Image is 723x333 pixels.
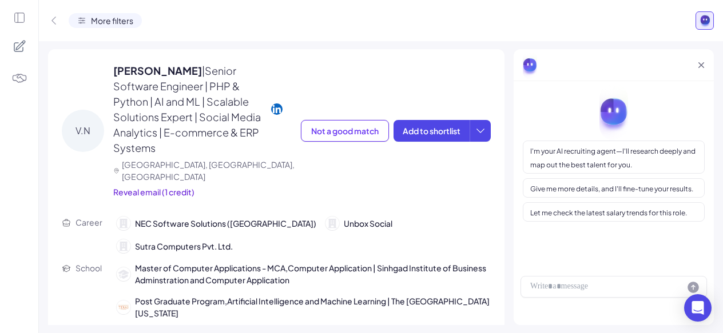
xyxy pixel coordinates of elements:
div: Open Intercom Messenger [684,294,712,322]
span: Reveal email (1 credit) [113,187,194,197]
button: Not a good match [301,120,389,142]
img: 4blF7nbYMBMHBwcHBwcHBwcHBwcHBwcHB4es+Bd0DLy0SdzEZwAAAABJRU5ErkJggg== [11,70,27,86]
span: I'm your AI recruiting agent—I'll research deeply and map out the best talent for you. [530,147,696,169]
p: Career [76,216,102,228]
span: [PERSON_NAME] [113,64,202,77]
span: Add to shortlist [403,126,460,136]
span: Give me more details, and I'll fine-tune your results. [530,184,693,193]
div: 7 years total experience [79,320,170,332]
p: School [76,262,102,274]
span: Post Graduate Program,Artificial Intelligence and Machine Learning | The [GEOGRAPHIC_DATA][US_STATE] [135,295,491,319]
span: Unbox Social [344,218,392,230]
span: Master of Computer Applications - MCA,Computer Application | Sinhgad Institute of Business Admins... [135,262,491,286]
div: Multilingual [204,320,247,332]
div: V.N [62,110,104,152]
img: 65.jpg [117,300,130,314]
span: Sutra Computers Pvt. Ltd. [135,240,233,252]
span: Let me check the latest salary trends for this role. [530,208,687,217]
span: More filters [91,15,133,27]
button: Add to shortlist [394,120,470,142]
span: Not a good match [311,126,379,136]
p: [GEOGRAPHIC_DATA], [GEOGRAPHIC_DATA], [GEOGRAPHIC_DATA] [122,159,301,183]
span: NEC Software Solutions ([GEOGRAPHIC_DATA]) [135,218,316,230]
